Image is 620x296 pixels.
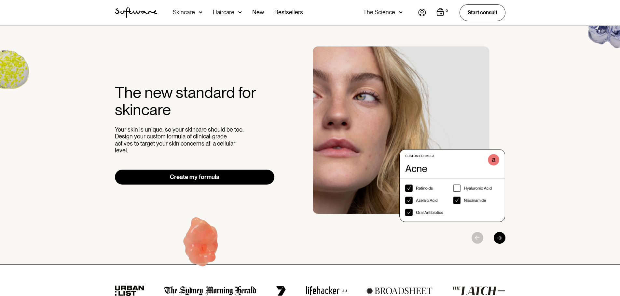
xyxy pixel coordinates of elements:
div: Next slide [494,232,505,244]
img: Software Logo [115,7,157,18]
img: lifehacker logo [306,286,347,296]
img: arrow down [399,9,403,16]
img: arrow down [199,9,202,16]
img: arrow down [238,9,242,16]
div: Haircare [213,9,234,16]
p: Your skin is unique, so your skincare should be too. Design your custom formula of clinical-grade... [115,126,245,154]
div: 1 / 3 [313,46,505,222]
a: Open empty cart [436,8,449,17]
a: Create my formula [115,170,275,185]
img: Hydroquinone (skin lightening agent) [161,207,242,286]
div: Skincare [173,9,195,16]
a: Start consult [460,4,505,21]
h2: The new standard for skincare [115,84,275,118]
img: the Sydney morning herald logo [164,286,256,296]
div: The Science [363,9,395,16]
div: 0 [444,8,449,14]
img: urban list logo [115,286,145,296]
img: the latch logo [452,286,505,295]
img: broadsheet logo [366,287,433,294]
a: home [115,7,157,18]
